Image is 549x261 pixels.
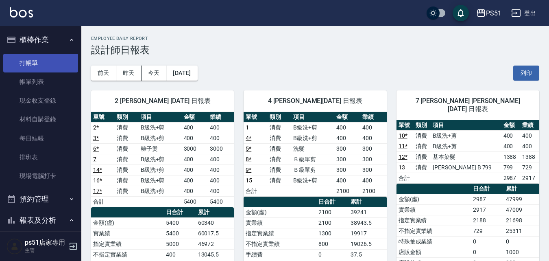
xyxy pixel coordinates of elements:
[414,130,431,141] td: 消費
[406,97,529,113] span: 7 [PERSON_NAME] [PERSON_NAME][DATE] 日報表
[513,66,539,81] button: 列印
[504,215,539,226] td: 21698
[164,249,196,260] td: 400
[360,112,386,123] th: 業績
[360,143,386,154] td: 300
[268,143,291,154] td: 消費
[244,112,386,197] table: a dense table
[431,141,501,151] td: B級洗+剪
[501,120,521,131] th: 金額
[142,66,167,81] button: 今天
[139,143,182,154] td: 離子燙
[139,154,182,164] td: B級洗+剪
[25,239,66,247] h5: ps51店家專用
[334,143,360,154] td: 300
[91,112,115,123] th: 單號
[196,207,234,218] th: 累計
[396,204,471,215] td: 實業績
[349,239,387,249] td: 19026.5
[349,249,387,260] td: 37.5
[115,122,138,133] td: 消費
[196,239,234,249] td: 46972
[208,143,234,154] td: 3000
[520,162,539,173] td: 729
[246,124,249,131] a: 1
[453,5,469,21] button: save
[501,141,521,151] td: 400
[93,156,96,162] a: 7
[414,120,431,131] th: 類別
[3,210,78,231] button: 報表及分析
[208,122,234,133] td: 400
[471,204,504,215] td: 2917
[316,228,349,239] td: 1300
[268,175,291,186] td: 消費
[414,151,431,162] td: 消費
[349,228,387,239] td: 19917
[182,175,208,186] td: 400
[182,186,208,196] td: 400
[291,154,334,164] td: Ｂ級單剪
[316,239,349,249] td: 800
[166,66,197,81] button: [DATE]
[208,133,234,143] td: 400
[396,226,471,236] td: 不指定實業績
[520,173,539,183] td: 2917
[244,228,316,239] td: 指定實業績
[101,97,224,105] span: 2 [PERSON_NAME] [DATE] 日報表
[164,207,196,218] th: 日合計
[182,112,208,123] th: 金額
[244,249,316,260] td: 手續費
[3,189,78,210] button: 預約管理
[501,151,521,162] td: 1388
[504,226,539,236] td: 25311
[182,122,208,133] td: 400
[10,7,33,18] img: Logo
[360,154,386,164] td: 300
[504,204,539,215] td: 47009
[208,175,234,186] td: 400
[471,226,504,236] td: 729
[504,194,539,204] td: 47999
[115,143,138,154] td: 消費
[164,228,196,239] td: 5400
[471,184,504,194] th: 日合計
[291,143,334,154] td: 洗髮
[431,151,501,162] td: 基本染髮
[182,143,208,154] td: 3000
[91,112,234,207] table: a dense table
[182,164,208,175] td: 400
[316,197,349,207] th: 日合計
[208,154,234,164] td: 400
[91,239,164,249] td: 指定實業績
[360,133,386,143] td: 400
[182,133,208,143] td: 400
[244,112,267,123] th: 單號
[291,164,334,175] td: Ｂ級單剪
[115,112,138,123] th: 類別
[115,133,138,143] td: 消費
[91,36,539,41] h2: Employee Daily Report
[414,141,431,151] td: 消費
[504,247,539,257] td: 1000
[25,247,66,254] p: 主管
[91,249,164,260] td: 不指定實業績
[253,97,377,105] span: 4 [PERSON_NAME][DATE] 日報表
[268,154,291,164] td: 消費
[486,8,501,18] div: PS51
[196,228,234,239] td: 60017.5
[334,112,360,123] th: 金額
[196,217,234,228] td: 60340
[139,122,182,133] td: B級洗+剪
[501,173,521,183] td: 2987
[116,66,142,81] button: 昨天
[91,66,116,81] button: 前天
[414,162,431,173] td: 消費
[139,112,182,123] th: 項目
[208,196,234,207] td: 5400
[334,154,360,164] td: 300
[244,207,316,217] td: 金額(虛)
[3,54,78,72] a: 打帳單
[504,184,539,194] th: 累計
[501,162,521,173] td: 799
